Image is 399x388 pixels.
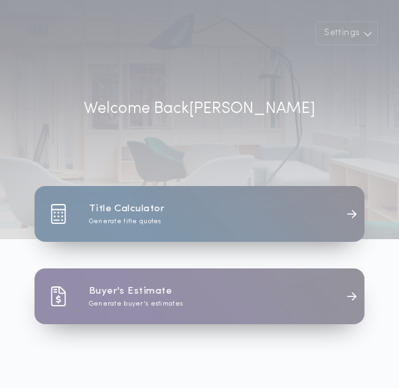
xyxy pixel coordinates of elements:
h1: Buyer's Estimate [89,284,172,299]
a: card iconBuyer's EstimateGenerate buyer's estimates [35,268,364,324]
img: card icon [50,286,66,306]
h1: Title Calculator [89,201,165,217]
p: Generate buyer's estimates [89,299,183,309]
p: Welcome Back [PERSON_NAME] [84,97,315,121]
img: card icon [50,204,66,224]
p: Generate title quotes [89,217,161,227]
button: Settings [315,21,378,45]
a: card iconTitle CalculatorGenerate title quotes [35,186,364,242]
